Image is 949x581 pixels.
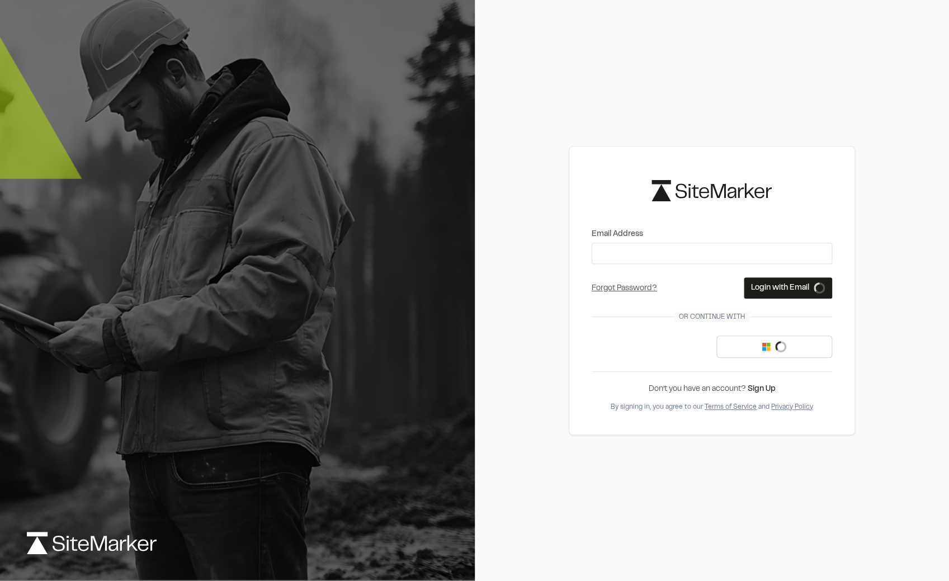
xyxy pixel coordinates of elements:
[592,334,719,359] div: Fazer login com o Google. Abre em uma nova guia
[592,383,832,395] div: Don’t you have an account?
[651,180,772,201] img: logo-black-rebrand.svg
[771,402,813,412] button: Privacy Policy
[592,285,657,292] a: Forgot Password?
[586,334,725,359] iframe: Botão "Fazer login com o Google"
[744,277,832,299] button: Login with Email
[592,228,832,240] label: Email Address
[27,532,157,554] img: logo-white-rebrand.svg
[705,402,757,412] button: Terms of Service
[592,402,832,412] div: By signing in, you agree to our and
[747,386,775,393] a: Sign Up
[674,312,749,322] span: Or continue with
